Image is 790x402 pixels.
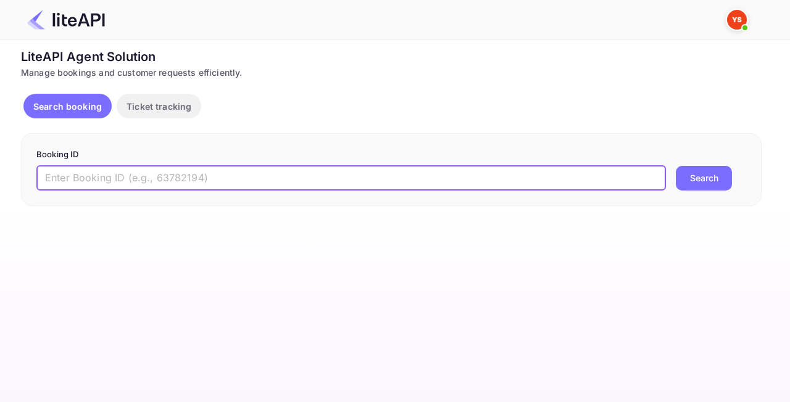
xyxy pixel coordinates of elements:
[33,100,102,113] p: Search booking
[27,10,105,30] img: LiteAPI Logo
[727,10,747,30] img: Yandex Support
[676,166,732,191] button: Search
[127,100,191,113] p: Ticket tracking
[36,149,746,161] p: Booking ID
[36,166,666,191] input: Enter Booking ID (e.g., 63782194)
[21,47,762,66] div: LiteAPI Agent Solution
[21,66,762,79] div: Manage bookings and customer requests efficiently.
